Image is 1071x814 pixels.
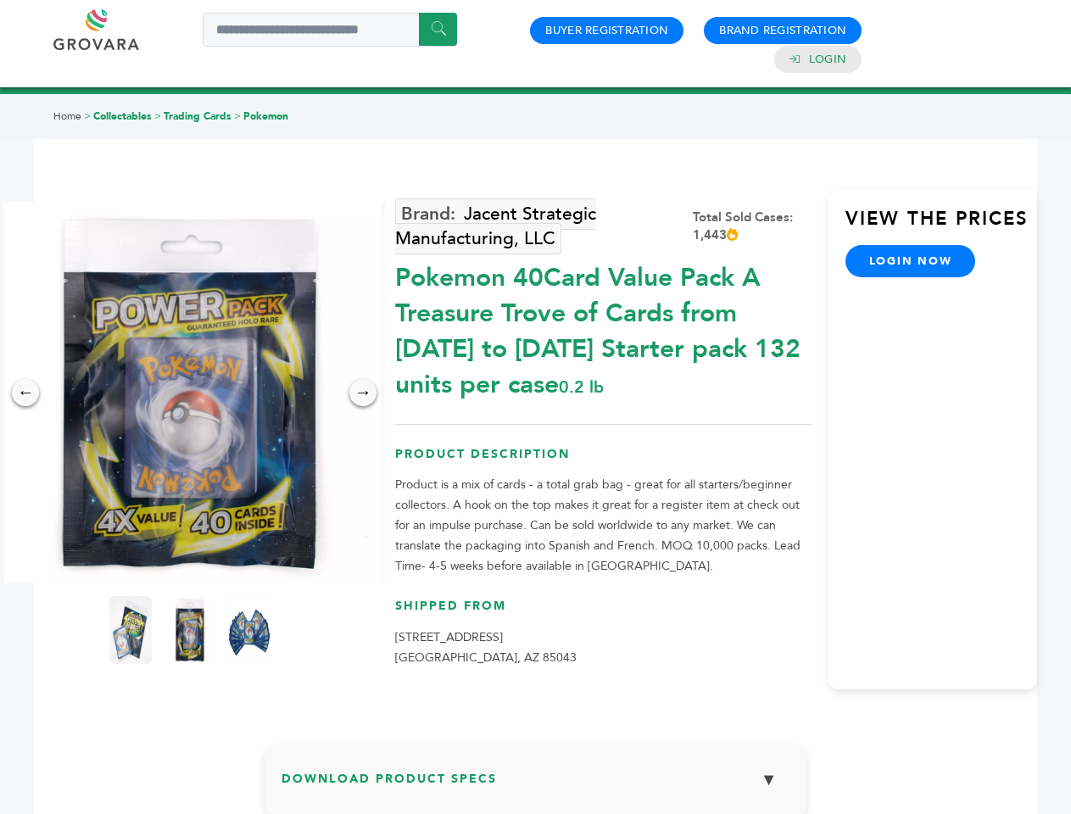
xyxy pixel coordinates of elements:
a: Brand Registration [719,23,846,38]
a: Collectables [93,109,152,123]
span: 0.2 lb [559,376,604,399]
span: > [84,109,91,123]
h3: Product Description [395,446,812,476]
a: Trading Cards [164,109,231,123]
div: ← [12,379,39,406]
a: Home [53,109,81,123]
button: ▼ [748,761,790,798]
p: Product is a mix of cards - a total grab bag - great for all starters/beginner collectors. A hook... [395,475,812,577]
img: Pokemon 40-Card Value Pack – A Treasure Trove of Cards from 1996 to 2024 - Starter pack! 132 unit... [228,596,271,664]
a: Pokemon [243,109,288,123]
h3: Shipped From [395,598,812,627]
div: Total Sold Cases: 1,443 [693,209,812,244]
span: > [234,109,241,123]
div: → [349,379,377,406]
input: Search a product or brand... [203,13,457,47]
a: login now [845,245,976,277]
a: Login [809,52,846,67]
a: Jacent Strategic Manufacturing, LLC [395,198,596,254]
h3: Download Product Specs [282,761,790,811]
img: Pokemon 40-Card Value Pack – A Treasure Trove of Cards from 1996 to 2024 - Starter pack! 132 unit... [169,596,211,664]
span: > [154,109,161,123]
p: [STREET_ADDRESS] [GEOGRAPHIC_DATA], AZ 85043 [395,627,812,668]
h3: View the Prices [845,206,1037,245]
a: Buyer Registration [545,23,668,38]
img: Pokemon 40-Card Value Pack – A Treasure Trove of Cards from 1996 to 2024 - Starter pack! 132 unit... [109,596,152,664]
div: Pokemon 40Card Value Pack A Treasure Trove of Cards from [DATE] to [DATE] Starter pack 132 units ... [395,252,812,403]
